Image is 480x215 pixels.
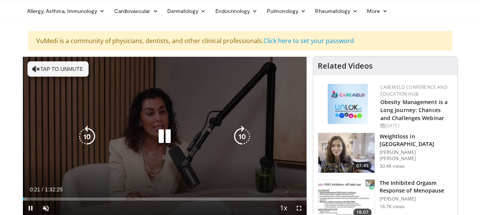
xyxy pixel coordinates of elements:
[380,133,453,148] h3: Weightloss in [GEOGRAPHIC_DATA]
[109,3,162,19] a: Cardiovascular
[263,37,354,45] a: Click here to set your password
[380,196,453,202] p: [PERSON_NAME]
[380,98,448,122] a: Obesity Management is a Long Journey: Chances and Challenges Webinar
[380,149,453,162] p: [PERSON_NAME] [PERSON_NAME]
[30,186,40,193] span: 0:21
[380,163,405,169] p: 30.4K views
[380,84,448,97] a: CaReMeLO Conference and Education Hub
[27,61,89,77] button: Tap to unmute
[45,186,63,193] span: 1:32:25
[318,133,375,173] img: 9983fed1-7565-45be-8934-aef1103ce6e2.150x105_q85_crop-smart_upscale.jpg
[380,179,453,194] h3: The Inhibited Orgasm Response of Menopause
[318,61,373,71] h4: Related Videos
[328,84,368,124] img: 45df64a9-a6de-482c-8a90-ada250f7980c.png.150x105_q85_autocrop_double_scale_upscale_version-0.2.jpg
[42,186,44,193] span: /
[23,197,307,201] div: Progress Bar
[362,3,392,19] a: More
[353,162,372,170] span: 07:41
[380,122,451,129] div: [DATE]
[318,133,453,173] a: 07:41 Weightloss in [GEOGRAPHIC_DATA] [PERSON_NAME] [PERSON_NAME] 30.4K views
[310,3,362,19] a: Rheumatology
[380,204,405,210] p: 16.7K views
[210,3,262,19] a: Endocrinology
[28,31,452,50] div: VuMedi is a community of physicians, dentists, and other clinical professionals.
[163,3,211,19] a: Dermatology
[262,3,310,19] a: Pulmonology
[23,3,110,19] a: Allergy, Asthma, Immunology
